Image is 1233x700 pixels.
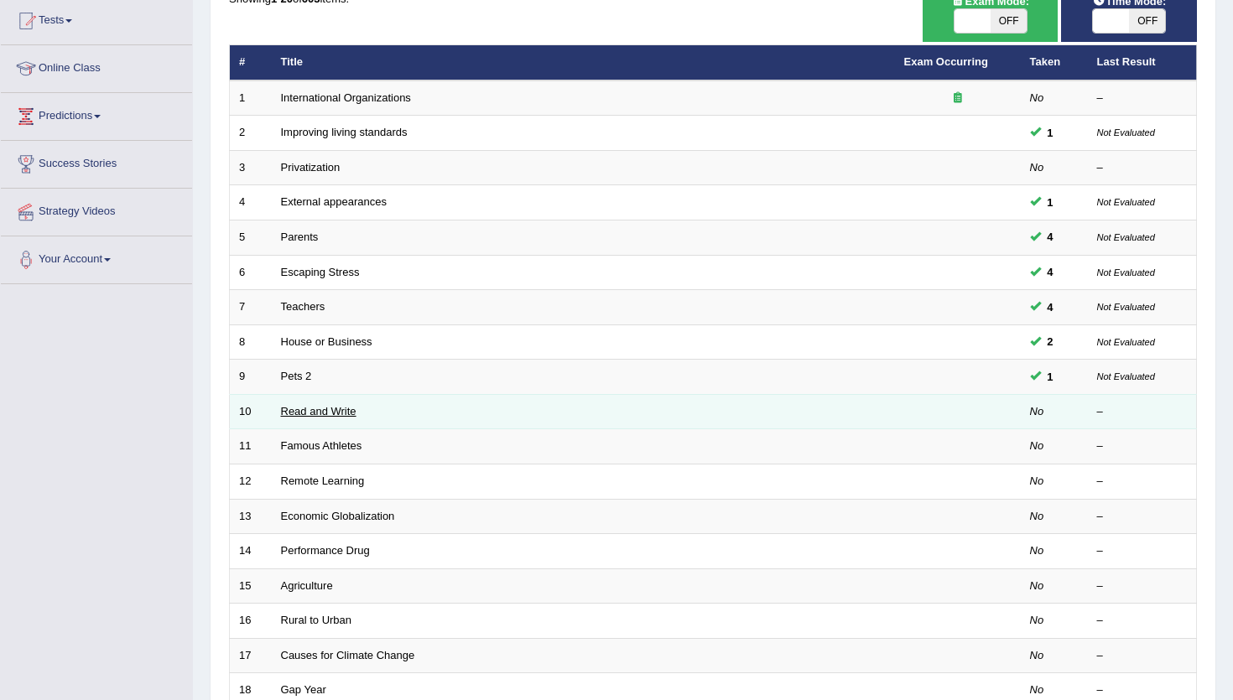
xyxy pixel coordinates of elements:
a: External appearances [281,195,387,208]
span: You can still take this question [1041,368,1060,386]
small: Not Evaluated [1097,337,1155,347]
a: Strategy Videos [1,189,192,231]
td: 13 [230,499,272,534]
span: OFF [991,9,1027,33]
div: – [1097,648,1188,664]
div: – [1097,474,1188,490]
small: Not Evaluated [1097,127,1155,137]
td: 10 [230,394,272,429]
a: Famous Athletes [281,439,362,452]
em: No [1030,614,1044,626]
a: Exam Occurring [904,55,988,68]
span: You can still take this question [1041,298,1060,316]
a: Read and Write [281,405,356,417]
th: Taken [1021,45,1088,80]
div: – [1097,682,1188,698]
span: You can still take this question [1041,124,1060,142]
div: – [1097,160,1188,176]
a: Parents [281,231,319,243]
a: Gap Year [281,683,326,696]
small: Not Evaluated [1097,232,1155,242]
td: 2 [230,116,272,151]
td: 15 [230,568,272,604]
td: 3 [230,150,272,185]
em: No [1030,405,1044,417]
td: 8 [230,324,272,360]
a: Your Account [1,236,192,278]
td: 6 [230,255,272,290]
td: 5 [230,220,272,256]
small: Not Evaluated [1097,302,1155,312]
div: – [1097,613,1188,629]
td: 9 [230,360,272,395]
th: Last Result [1088,45,1197,80]
a: International Organizations [281,91,411,104]
em: No [1030,683,1044,696]
em: No [1030,439,1044,452]
td: 17 [230,638,272,673]
em: No [1030,510,1044,522]
a: Agriculture [281,579,333,592]
a: Economic Globalization [281,510,395,522]
td: 4 [230,185,272,220]
a: Success Stories [1,141,192,183]
div: – [1097,438,1188,454]
small: Not Evaluated [1097,371,1155,381]
small: Not Evaluated [1097,197,1155,207]
a: Causes for Climate Change [281,649,415,661]
span: You can still take this question [1041,263,1060,281]
em: No [1030,474,1044,487]
a: Rural to Urban [281,614,352,626]
em: No [1030,649,1044,661]
td: 14 [230,534,272,569]
span: You can still take this question [1041,228,1060,246]
div: – [1097,509,1188,525]
em: No [1030,544,1044,557]
th: # [230,45,272,80]
td: 12 [230,464,272,499]
span: You can still take this question [1041,194,1060,211]
div: – [1097,578,1188,594]
div: Exam occurring question [904,91,1012,106]
a: Escaping Stress [281,266,360,278]
a: House or Business [281,335,372,348]
a: Pets 2 [281,370,312,382]
div: – [1097,91,1188,106]
em: No [1030,161,1044,174]
div: – [1097,543,1188,559]
a: Online Class [1,45,192,87]
em: No [1030,579,1044,592]
span: You can still take this question [1041,333,1060,350]
span: OFF [1129,9,1165,33]
th: Title [272,45,895,80]
a: Improving living standards [281,126,408,138]
td: 1 [230,80,272,116]
a: Teachers [281,300,325,313]
em: No [1030,91,1044,104]
td: 7 [230,290,272,325]
div: – [1097,404,1188,420]
td: 16 [230,604,272,639]
small: Not Evaluated [1097,267,1155,277]
td: 11 [230,429,272,464]
a: Performance Drug [281,544,370,557]
a: Predictions [1,93,192,135]
a: Remote Learning [281,474,365,487]
a: Privatization [281,161,341,174]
